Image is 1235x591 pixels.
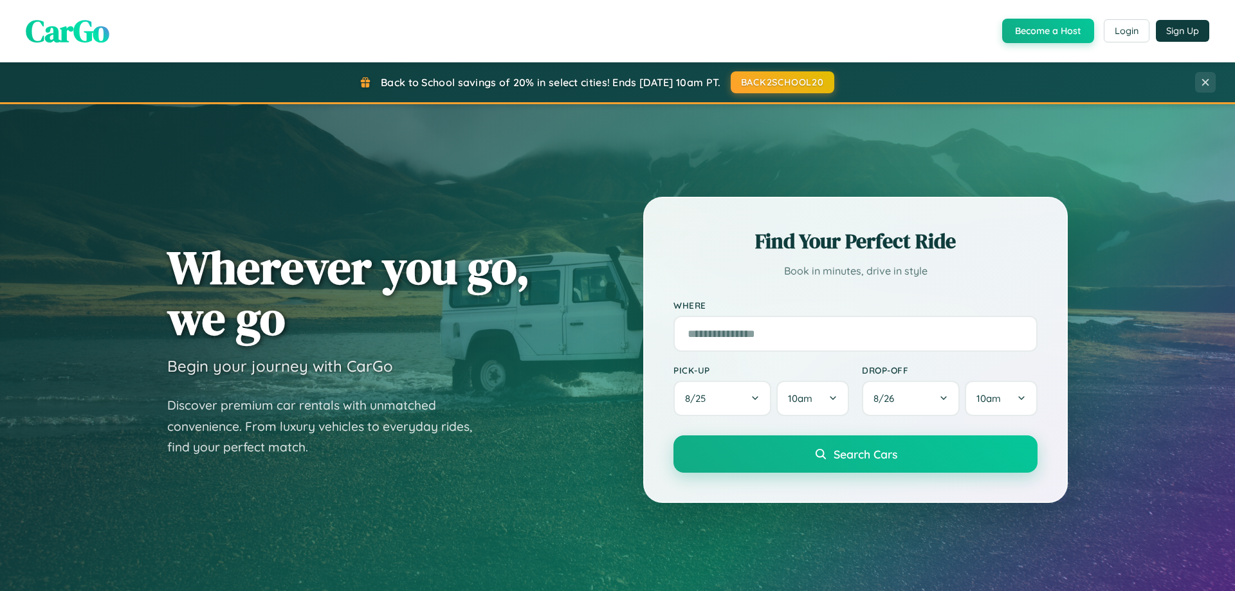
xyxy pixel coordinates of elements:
span: CarGo [26,10,109,52]
label: Drop-off [862,365,1038,376]
label: Where [673,300,1038,311]
button: 8/26 [862,381,960,416]
button: 10am [965,381,1038,416]
span: Search Cars [834,447,897,461]
span: 8 / 25 [685,392,712,405]
label: Pick-up [673,365,849,376]
p: Discover premium car rentals with unmatched convenience. From luxury vehicles to everyday rides, ... [167,395,489,458]
button: Search Cars [673,435,1038,473]
button: Sign Up [1156,20,1209,42]
span: 8 / 26 [874,392,901,405]
h3: Begin your journey with CarGo [167,356,393,376]
h1: Wherever you go, we go [167,242,530,343]
button: BACK2SCHOOL20 [731,71,834,93]
button: Become a Host [1002,19,1094,43]
button: 10am [776,381,849,416]
button: 8/25 [673,381,771,416]
p: Book in minutes, drive in style [673,262,1038,280]
span: Back to School savings of 20% in select cities! Ends [DATE] 10am PT. [381,76,720,89]
span: 10am [788,392,812,405]
button: Login [1104,19,1149,42]
span: 10am [976,392,1001,405]
h2: Find Your Perfect Ride [673,227,1038,255]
